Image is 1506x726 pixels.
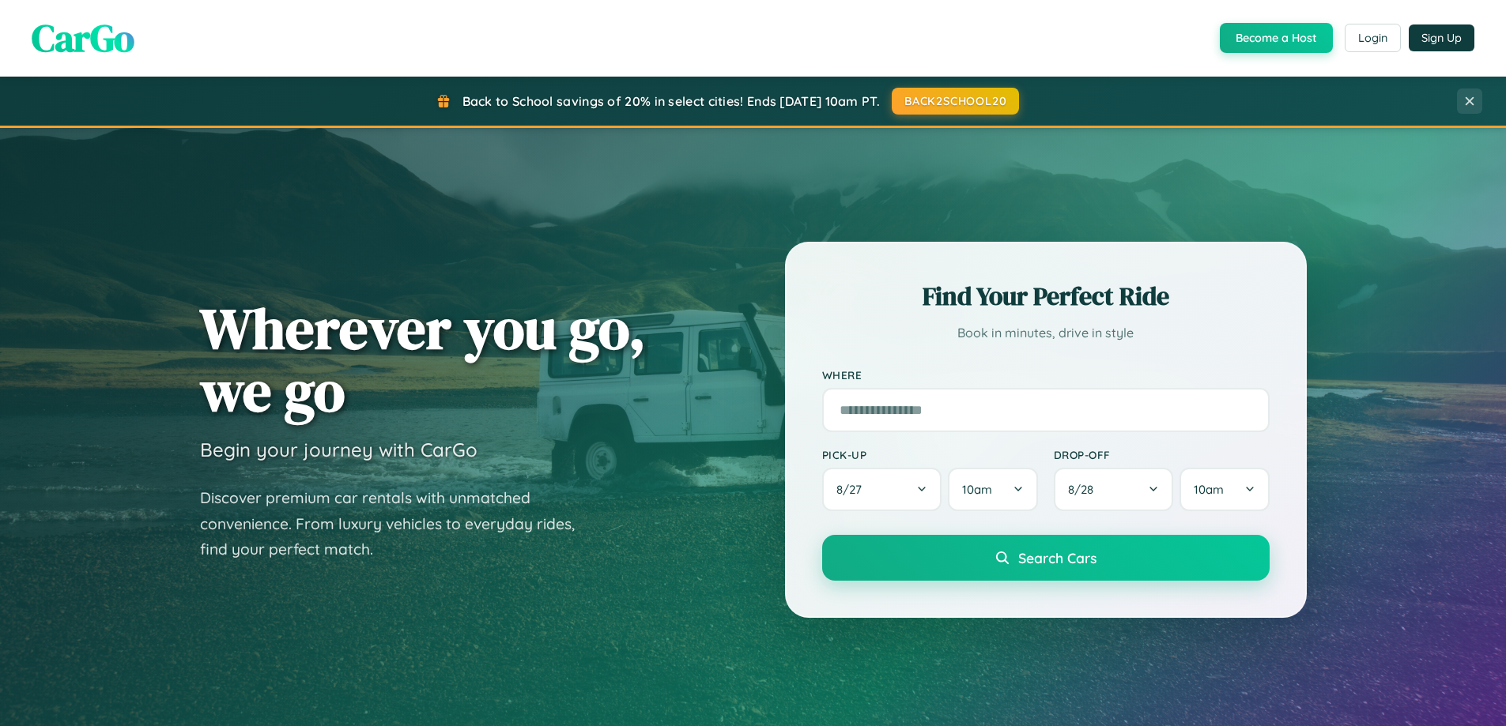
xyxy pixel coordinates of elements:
button: Become a Host [1220,23,1333,53]
p: Book in minutes, drive in style [822,322,1270,344]
button: Sign Up [1409,24,1474,51]
span: 10am [1194,482,1224,497]
button: 8/28 [1054,468,1174,511]
label: Drop-off [1054,448,1270,461]
span: Back to School savings of 20% in select cities! Ends [DATE] 10am PT. [462,93,880,109]
span: CarGo [32,12,134,64]
span: Search Cars [1018,549,1096,566]
button: 10am [1180,468,1269,511]
span: 8 / 28 [1068,482,1101,497]
button: BACK2SCHOOL20 [892,88,1019,115]
button: Search Cars [822,535,1270,581]
button: 8/27 [822,468,942,511]
h2: Find Your Perfect Ride [822,279,1270,314]
span: 10am [962,482,992,497]
label: Where [822,368,1270,382]
button: Login [1345,24,1401,52]
h3: Begin your journey with CarGo [200,438,477,461]
span: 8 / 27 [836,482,870,497]
label: Pick-up [822,448,1038,461]
button: 10am [948,468,1037,511]
p: Discover premium car rentals with unmatched convenience. From luxury vehicles to everyday rides, ... [200,485,595,562]
h1: Wherever you go, we go [200,297,646,422]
